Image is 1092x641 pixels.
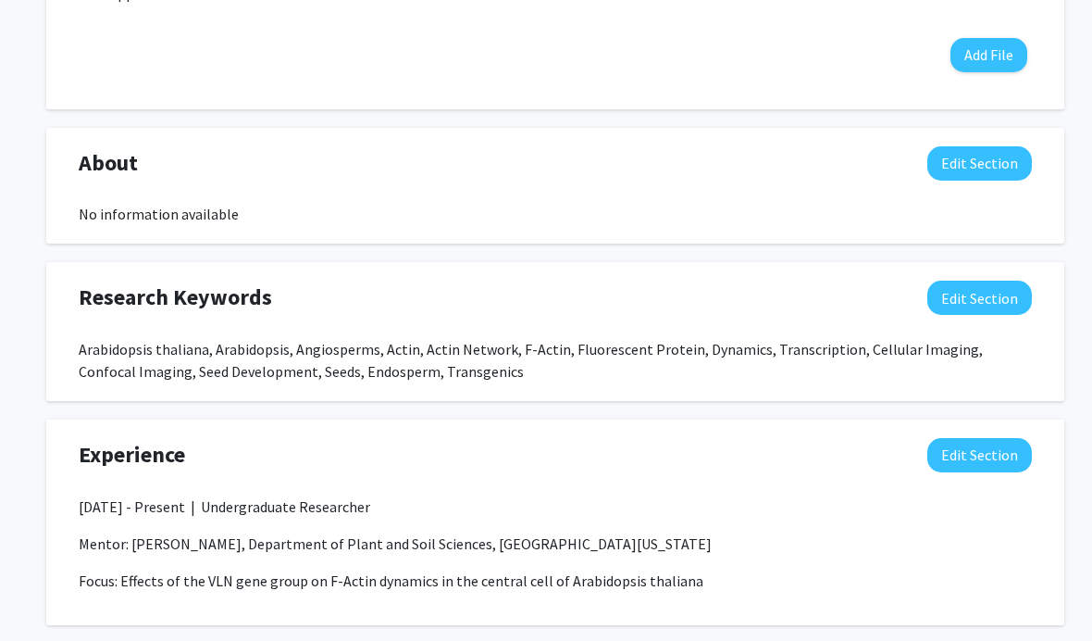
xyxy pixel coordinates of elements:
[79,533,1032,555] p: Mentor: [PERSON_NAME], Department of Plant and Soil Sciences, [GEOGRAPHIC_DATA][US_STATE]
[927,281,1032,315] button: Edit Research Keywords
[14,558,79,627] iframe: Chat
[79,496,1032,518] p: [DATE] - Present | Undergraduate Researcher
[950,38,1027,72] button: Add File
[79,338,1032,383] div: Arabidopsis thaliana, Arabidopsis, Angiosperms, Actin, Actin Network, F-Actin, Fluorescent Protei...
[927,146,1032,181] button: Edit About
[927,438,1032,472] button: Edit Experience
[79,146,138,180] span: About
[79,281,272,314] span: Research Keywords
[79,203,1032,225] div: No information available
[79,570,1032,592] p: Focus: Effects of the VLN gene group on F-Actin dynamics in the central cell of Arabidopsis thaliana
[79,438,185,471] span: Experience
